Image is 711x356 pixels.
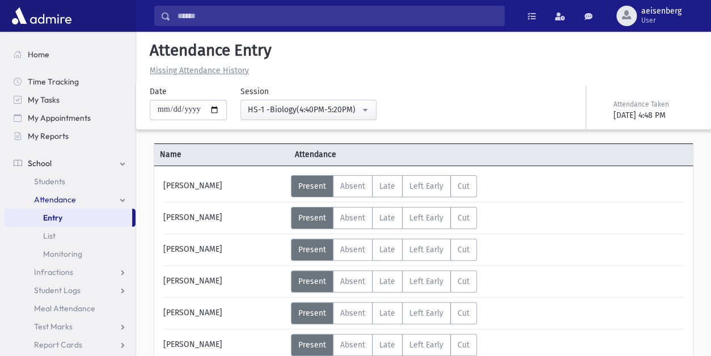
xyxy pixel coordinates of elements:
span: Cut [458,181,469,191]
a: School [5,154,136,172]
a: My Appointments [5,109,136,127]
span: User [641,16,682,25]
span: Late [379,181,395,191]
span: Attendance [289,149,424,160]
div: [PERSON_NAME] [158,207,291,229]
a: Test Marks [5,317,136,336]
a: List [5,227,136,245]
span: Absent [340,308,365,318]
span: Absent [340,213,365,223]
span: List [43,231,56,241]
span: Monitoring [43,249,82,259]
a: Students [5,172,136,190]
div: Attendance Taken [613,99,695,109]
span: Left Early [409,277,443,286]
div: [PERSON_NAME] [158,302,291,324]
a: Report Cards [5,336,136,354]
a: Student Logs [5,281,136,299]
span: Present [298,213,326,223]
span: Present [298,181,326,191]
span: aeisenberg [641,7,682,16]
div: AttTypes [291,302,477,324]
div: [PERSON_NAME] [158,270,291,293]
span: Late [379,245,395,255]
span: Entry [43,213,62,223]
div: AttTypes [291,270,477,293]
button: HS-1 -Biology(4:40PM-5:20PM) [240,100,376,120]
div: [PERSON_NAME] [158,334,291,356]
span: Absent [340,245,365,255]
span: Left Early [409,181,443,191]
div: AttTypes [291,175,477,197]
img: AdmirePro [9,5,74,27]
span: Cut [458,277,469,286]
a: Meal Attendance [5,299,136,317]
span: Time Tracking [28,77,79,87]
span: Present [298,245,326,255]
span: Late [379,277,395,286]
span: Left Early [409,245,443,255]
span: Present [298,308,326,318]
span: Absent [340,277,365,286]
u: Missing Attendance History [150,66,249,75]
span: My Tasks [28,95,60,105]
span: Present [298,277,326,286]
a: Time Tracking [5,73,136,91]
span: Test Marks [34,321,73,332]
a: Home [5,45,136,63]
h5: Attendance Entry [145,41,702,60]
a: My Reports [5,127,136,145]
span: Absent [340,181,365,191]
span: My Reports [28,131,69,141]
span: Students [34,176,65,187]
span: Home [28,49,49,60]
div: [PERSON_NAME] [158,175,291,197]
a: My Tasks [5,91,136,109]
a: Infractions [5,263,136,281]
a: Missing Attendance History [145,66,249,75]
span: Name [154,149,289,160]
span: My Appointments [28,113,91,123]
span: Present [298,340,326,350]
span: Late [379,213,395,223]
label: Session [240,86,269,98]
span: School [28,158,52,168]
a: Entry [5,209,132,227]
div: AttTypes [291,334,477,356]
span: Cut [458,245,469,255]
a: Monitoring [5,245,136,263]
span: Report Cards [34,340,82,350]
a: Attendance [5,190,136,209]
input: Search [171,6,504,26]
span: Student Logs [34,285,81,295]
div: [DATE] 4:48 PM [613,109,695,121]
div: [PERSON_NAME] [158,239,291,261]
div: AttTypes [291,239,477,261]
span: Left Early [409,213,443,223]
label: Date [150,86,167,98]
span: Absent [340,340,365,350]
span: Meal Attendance [34,303,95,313]
div: AttTypes [291,207,477,229]
span: Infractions [34,267,73,277]
div: HS-1 -Biology(4:40PM-5:20PM) [248,104,360,116]
span: Attendance [34,194,76,205]
span: Cut [458,213,469,223]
